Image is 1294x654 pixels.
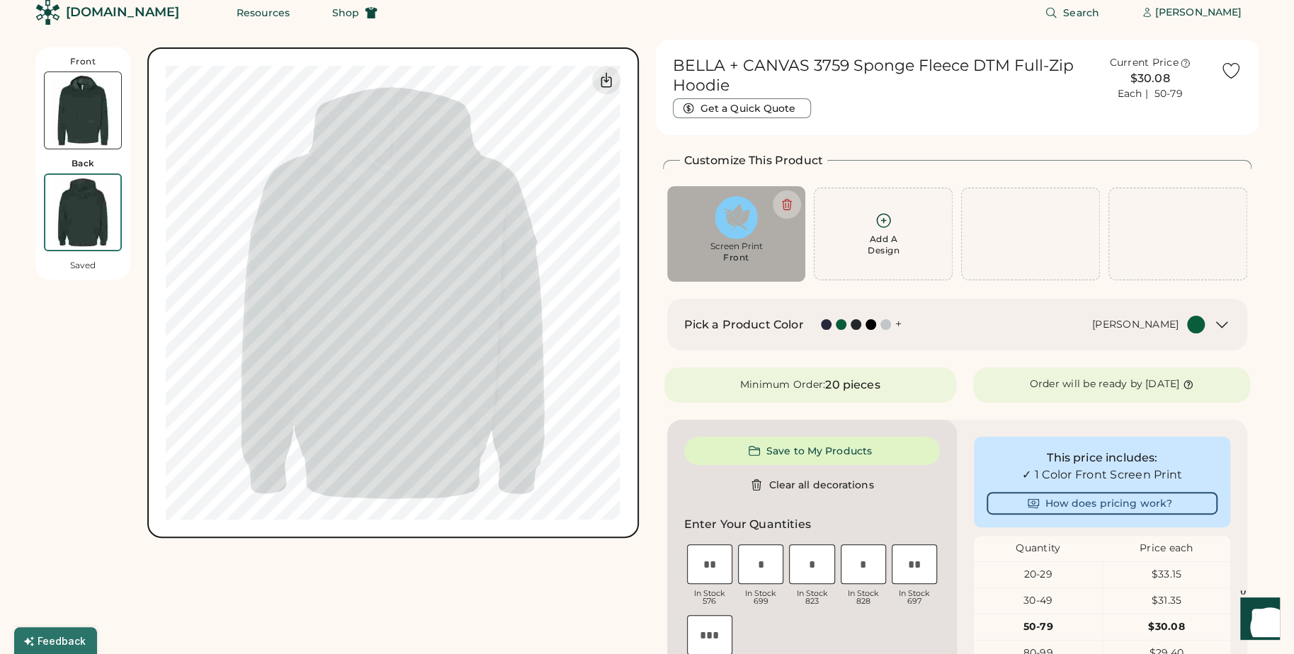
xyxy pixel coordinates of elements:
[72,158,95,169] div: Back
[974,594,1101,608] div: 30-49
[332,8,359,18] span: Shop
[66,4,179,21] div: [DOMAIN_NAME]
[1103,594,1230,608] div: $31.35
[673,56,1080,96] h1: BELLA + CANVAS 3759 Sponge Fleece DTM Full-Zip Hoodie
[1103,568,1230,582] div: $33.15
[1155,6,1242,20] div: [PERSON_NAME]
[1109,56,1178,70] div: Current Price
[987,492,1218,515] button: How does pricing work?
[895,316,902,332] div: +
[70,56,96,67] div: Front
[974,541,1102,556] div: Quantity
[1117,87,1182,101] div: Each | 50-79
[687,590,732,605] div: In Stock 576
[1029,377,1142,391] div: Order will be ready by
[1102,541,1230,556] div: Price each
[723,252,749,263] div: Front
[974,568,1101,582] div: 20-29
[987,449,1218,466] div: This price includes:
[1145,377,1180,391] div: [DATE]
[892,590,937,605] div: In Stock 697
[1088,70,1212,87] div: $30.08
[684,437,941,465] button: Save to My Products
[673,98,811,118] button: Get a Quick Quote
[1227,590,1288,651] iframe: Front Chat
[684,152,823,169] h2: Customize This Product
[684,316,804,333] h2: Pick a Product Color
[1103,620,1230,634] div: $30.08
[70,260,96,271] div: Saved
[825,377,880,394] div: 20 pieces
[974,620,1101,634] div: 50-79
[987,466,1218,483] div: ✓ 1 Color Front Screen Print
[1092,318,1179,332] div: [PERSON_NAME]
[789,590,834,605] div: In Stock 823
[45,175,120,250] img: 3759 Heather Forest Back Thumbnail
[677,196,796,239] img: H2FTFront2.ai
[684,471,941,499] button: Clear all decorations
[740,378,826,392] div: Minimum Order:
[868,234,899,256] div: Add A Design
[773,190,801,219] button: Delete this decoration.
[684,516,811,533] h2: Enter Your Quantities
[677,241,796,252] div: Screen Print
[738,590,783,605] div: In Stock 699
[841,590,886,605] div: In Stock 828
[1063,8,1099,18] span: Search
[592,66,620,94] div: Download Back Mockup
[45,72,121,149] img: 3759 Heather Forest Front Thumbnail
